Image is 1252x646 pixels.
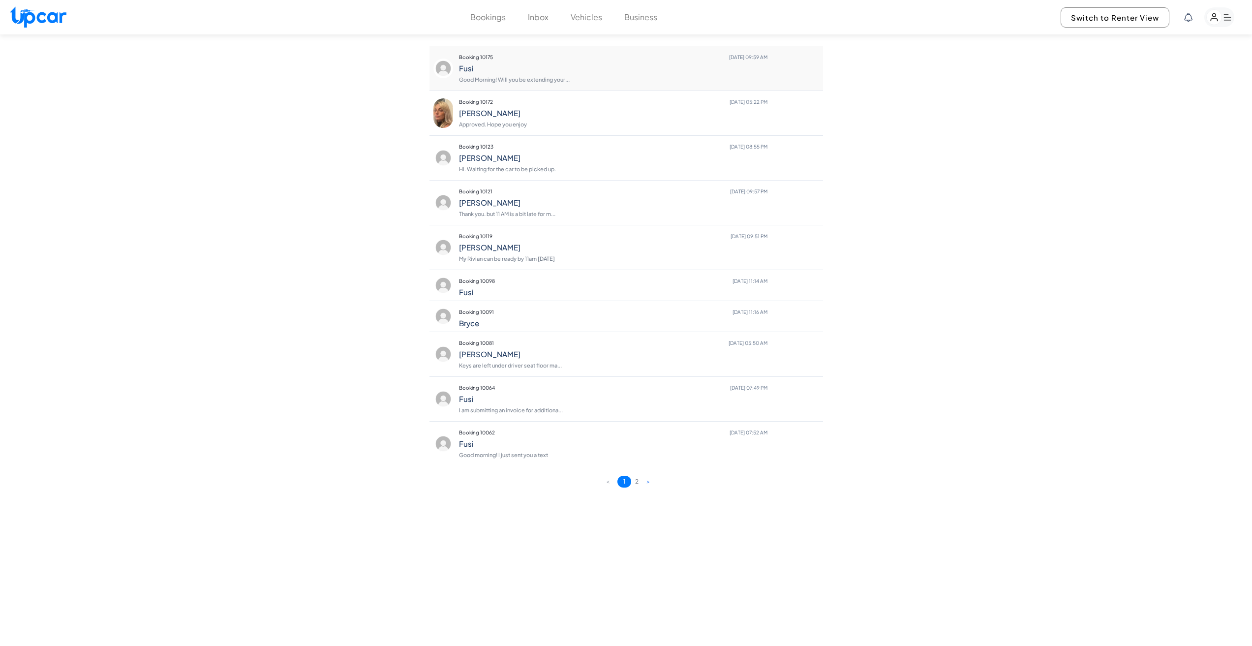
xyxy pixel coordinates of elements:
p: Keys are left under driver seat floor ma... [459,359,767,372]
img: profile [433,98,453,127]
p: Booking 10172 [459,95,767,109]
img: profile [433,389,453,409]
img: profile [433,193,453,213]
h4: Fusi [459,395,767,403]
h4: Fusi [459,64,767,73]
p: I am submitting an invoice for additiona... [459,403,767,417]
p: Good Morning! Will you be extending your... [459,73,767,87]
h4: [PERSON_NAME] [459,243,767,252]
p: Booking 10175 [459,50,767,64]
button: Business [624,11,657,23]
span: [DATE] 09:51 PM [731,229,767,243]
p: My Rivian can be ready by 11am [DATE] [459,252,767,266]
p: Good morning! I just sent you a text [459,448,767,462]
button: < [600,476,615,488]
p: Booking 10064 [459,381,767,395]
button: Inbox [528,11,549,23]
p: Booking 10091 [459,305,767,319]
p: Booking 10062 [459,426,767,439]
span: [DATE] 05:22 PM [730,95,767,109]
span: [DATE] 09:57 PM [730,185,767,198]
img: profile [433,238,453,257]
h4: [PERSON_NAME] [459,109,767,118]
button: > [642,476,654,488]
h4: [PERSON_NAME] [459,198,767,207]
button: Bookings [470,11,506,23]
h4: [PERSON_NAME] [459,154,767,162]
span: [DATE] 09:59 AM [729,50,767,64]
p: Booking 10123 [459,140,767,154]
h4: Fusi [459,288,767,297]
img: profile [433,276,453,295]
p: Booking 10121 [459,185,767,198]
button: Switch to Renter View [1061,7,1169,28]
img: profile [433,344,453,364]
button: 2 [631,476,642,488]
p: Hi. Waiting for the car to be picked up. [459,162,767,176]
p: Booking 10119 [459,229,767,243]
h4: [PERSON_NAME] [459,350,767,359]
button: Vehicles [571,11,602,23]
img: profile [433,59,453,78]
p: Booking 10081 [459,336,767,350]
img: profile [433,307,453,326]
span: [DATE] 11:14 AM [733,274,767,288]
span: [DATE] 11:16 AM [733,305,767,319]
p: Booking 10098 [459,274,767,288]
h4: Bryce [459,319,767,328]
h4: Fusi [459,439,767,448]
img: profile [433,434,453,454]
span: [DATE] 07:49 PM [730,381,767,395]
span: [DATE] 05:50 AM [729,336,767,350]
img: profile [433,148,453,168]
span: [DATE] 08:55 PM [730,140,767,154]
p: Thank you. but 11 AM is a bit late for m... [459,207,767,221]
p: Approved. Hope you enjoy [459,118,767,131]
span: [DATE] 07:52 AM [730,426,767,439]
button: 1 [617,476,631,488]
img: Upcar Logo [10,6,66,28]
